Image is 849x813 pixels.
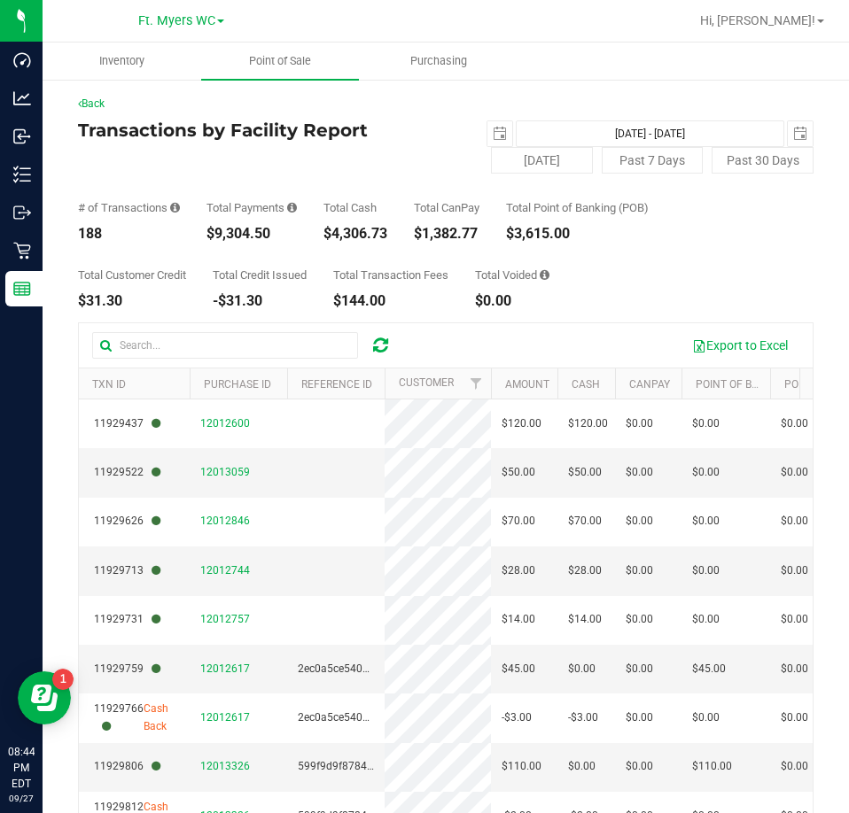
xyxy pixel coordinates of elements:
[144,701,179,734] span: Cash Back
[692,464,720,481] span: $0.00
[475,269,549,281] div: Total Voided
[298,711,490,724] span: 2ec0a5ce540ec2ad55575428319e5d68
[502,562,535,579] span: $28.00
[200,515,250,527] span: 12012846
[92,378,126,391] a: TXN ID
[781,758,808,775] span: $0.00
[626,611,653,628] span: $0.00
[94,758,160,775] span: 11929806
[626,661,653,677] span: $0.00
[13,280,31,298] inline-svg: Reports
[94,415,160,432] span: 11929437
[700,13,815,27] span: Hi, [PERSON_NAME]!
[781,464,808,481] span: $0.00
[78,227,180,241] div: 188
[781,562,808,579] span: $0.00
[502,513,535,530] span: $70.00
[487,121,512,146] span: select
[333,269,448,281] div: Total Transaction Fees
[78,202,180,213] div: # of Transactions
[626,415,653,432] span: $0.00
[781,611,808,628] span: $0.00
[138,13,215,28] span: Ft. Myers WC
[213,294,307,308] div: -$31.30
[359,43,518,80] a: Purchasing
[78,269,186,281] div: Total Customer Credit
[204,378,271,391] a: Purchase ID
[696,378,822,391] a: Point of Banking (POB)
[568,562,602,579] span: $28.00
[626,709,653,726] span: $0.00
[200,417,250,430] span: 12012600
[94,562,160,579] span: 11929713
[201,43,360,80] a: Point of Sale
[626,758,653,775] span: $0.00
[200,662,250,675] span: 12012617
[475,294,549,308] div: $0.00
[200,564,250,577] span: 12012744
[462,368,491,399] a: Filter
[94,464,160,481] span: 11929522
[399,376,454,389] a: Customer
[200,711,250,724] span: 12012617
[78,97,105,110] a: Back
[502,709,532,726] span: -$3.00
[568,611,602,628] span: $14.00
[629,378,670,391] a: CanPay
[626,562,653,579] span: $0.00
[692,611,720,628] span: $0.00
[92,332,358,359] input: Search...
[200,466,250,478] span: 12013059
[505,378,549,391] a: Amount
[572,378,600,391] a: Cash
[225,53,335,69] span: Point of Sale
[681,330,799,360] button: Export to Excel
[568,709,598,726] span: -$3.00
[301,378,372,391] a: Reference ID
[692,562,720,579] span: $0.00
[692,758,732,775] span: $110.00
[78,294,186,308] div: $31.30
[94,513,160,530] span: 11929626
[386,53,491,69] span: Purchasing
[568,464,602,481] span: $50.00
[626,464,653,481] span: $0.00
[781,513,808,530] span: $0.00
[213,269,307,281] div: Total Credit Issued
[94,611,160,628] span: 11929731
[506,202,649,213] div: Total Point of Banking (POB)
[502,661,535,677] span: $45.00
[8,792,35,805] p: 09/27
[502,611,535,628] span: $14.00
[414,227,479,241] div: $1,382.77
[781,415,808,432] span: $0.00
[788,121,813,146] span: select
[298,760,483,772] span: 599f9d9f87848eadec7eefaac0a93655
[692,661,726,677] span: $45.00
[43,43,201,80] a: Inventory
[13,89,31,107] inline-svg: Analytics
[602,147,704,174] button: Past 7 Days
[13,128,31,145] inline-svg: Inbound
[78,120,446,140] h4: Transactions by Facility Report
[712,147,814,174] button: Past 30 Days
[13,166,31,183] inline-svg: Inventory
[491,147,593,174] button: [DATE]
[414,202,479,213] div: Total CanPay
[323,227,387,241] div: $4,306.73
[506,227,649,241] div: $3,615.00
[287,202,297,213] i: Sum of all successful, non-voided payment transaction amounts, excluding tips and transaction fees.
[692,709,720,726] span: $0.00
[323,202,387,213] div: Total Cash
[8,744,35,792] p: 08:44 PM EDT
[781,709,808,726] span: $0.00
[568,513,602,530] span: $70.00
[52,669,74,690] iframe: Resource center unread badge
[781,661,808,677] span: $0.00
[540,269,549,281] i: Sum of all voided payment transaction amounts, excluding tips and transaction fees.
[568,415,608,432] span: $120.00
[502,758,541,775] span: $110.00
[502,464,535,481] span: $50.00
[502,415,541,432] span: $120.00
